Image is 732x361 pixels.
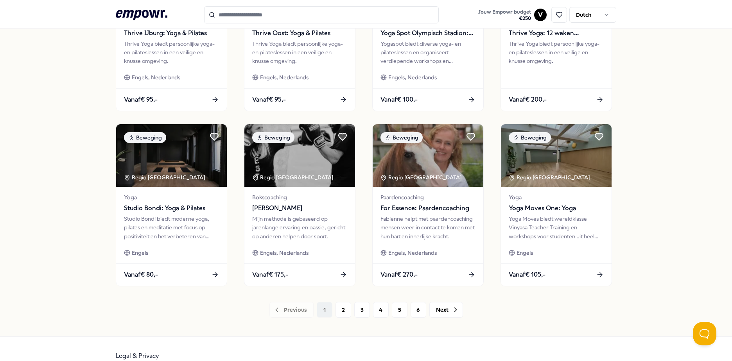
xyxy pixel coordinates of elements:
span: Engels, Nederlands [388,73,437,82]
div: Studio Bondi biedt moderne yoga, pilates en meditatie met focus op positiviteit en het verbeteren... [124,214,219,241]
span: Yoga [124,193,219,202]
div: Regio [GEOGRAPHIC_DATA] [124,173,206,182]
span: Vanaf € 95,- [124,95,158,105]
a: package imageBewegingRegio [GEOGRAPHIC_DATA] Bokscoaching[PERSON_NAME]Mijn methode is gebaseerd o... [244,124,355,286]
span: Vanaf € 100,- [380,95,418,105]
button: Jouw Empowr budget€250 [477,7,533,23]
input: Search for products, categories or subcategories [204,6,439,23]
div: Thrive Yoga biedt persoonlijke yoga- en pilateslessen in een veilige en knusse omgeving. [124,39,219,66]
span: Thrive Oost: Yoga & Pilates [252,28,347,38]
button: 6 [411,302,426,318]
span: Thrive Yoga: 12 weken zwangerschapsyoga [509,28,604,38]
span: Vanaf € 105,- [509,270,545,280]
button: 3 [354,302,370,318]
div: Regio [GEOGRAPHIC_DATA] [380,173,463,182]
img: package image [244,124,355,187]
span: Engels [517,248,533,257]
span: Engels, Nederlands [260,248,309,257]
a: Legal & Privacy [116,352,159,359]
span: € 250 [478,15,531,21]
div: Yogaspot biedt diverse yoga- en pilateslessen en organiseert verdiepende workshops en cursussen. [380,39,475,66]
span: Studio Bondi: Yoga & Pilates [124,203,219,213]
span: Vanaf € 200,- [509,95,547,105]
span: Vanaf € 175,- [252,270,288,280]
div: Beweging [509,132,551,143]
button: Next [429,302,463,318]
div: Yoga Moves biedt wereldklasse Vinyasa Teacher Training en workshops voor studenten uit heel [GEOG... [509,214,604,241]
div: Beweging [252,132,294,143]
button: 2 [335,302,351,318]
span: Bokscoaching [252,193,347,202]
div: Thrive Yoga biedt persoonlijke yoga- en pilateslessen in een veilige en knusse omgeving. [252,39,347,66]
span: Vanaf € 95,- [252,95,286,105]
span: Engels, Nederlands [388,248,437,257]
img: package image [373,124,483,187]
span: Engels, Nederlands [260,73,309,82]
a: package imageBewegingRegio [GEOGRAPHIC_DATA] YogaYoga Moves One: YogaYoga Moves biedt wereldklass... [501,124,612,286]
span: Vanaf € 270,- [380,270,418,280]
button: 4 [373,302,389,318]
div: Regio [GEOGRAPHIC_DATA] [252,173,335,182]
span: Paardencoaching [380,193,475,202]
span: Yoga Moves One: Yoga [509,203,604,213]
span: Engels [132,248,148,257]
div: Regio [GEOGRAPHIC_DATA] [509,173,591,182]
span: Thrive IJburg: Yoga & Pilates [124,28,219,38]
span: Jouw Empowr budget [478,9,531,15]
a: package imageBewegingRegio [GEOGRAPHIC_DATA] PaardencoachingFor Essence: PaardencoachingFabienne ... [372,124,484,286]
img: package image [501,124,612,187]
span: For Essence: Paardencoaching [380,203,475,213]
img: package image [116,124,227,187]
span: Vanaf € 80,- [124,270,158,280]
div: Mijn methode is gebaseerd op jarenlange ervaring en passie, gericht op anderen helpen door sport. [252,214,347,241]
button: V [534,9,547,21]
a: Jouw Empowr budget€250 [475,7,534,23]
div: Beweging [380,132,423,143]
span: Yoga [509,193,604,202]
span: [PERSON_NAME] [252,203,347,213]
div: Fabienne helpt met paardencoaching mensen weer in contact te komen met hun hart en innerlijke kra... [380,214,475,241]
div: Beweging [124,132,166,143]
a: package imageBewegingRegio [GEOGRAPHIC_DATA] YogaStudio Bondi: Yoga & PilatesStudio Bondi biedt m... [116,124,227,286]
span: Yoga Spot Olympisch Stadion: Yoga & Pilates [380,28,475,38]
button: 5 [392,302,407,318]
span: Engels, Nederlands [132,73,180,82]
div: Thrive Yoga biedt persoonlijke yoga- en pilateslessen in een veilige en knusse omgeving. [509,39,604,66]
iframe: Help Scout Beacon - Open [693,322,716,345]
